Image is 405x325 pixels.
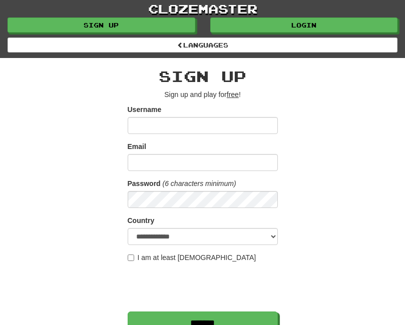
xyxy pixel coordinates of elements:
em: (6 characters minimum) [163,179,236,187]
iframe: reCAPTCHA [128,267,280,306]
a: Login [210,17,398,32]
label: Email [128,141,146,151]
h2: Sign up [128,68,278,84]
label: I am at least [DEMOGRAPHIC_DATA] [128,252,256,262]
label: Username [128,104,162,114]
label: Country [128,215,155,225]
u: free [227,90,239,98]
label: Password [128,178,161,188]
input: I am at least [DEMOGRAPHIC_DATA] [128,254,134,261]
a: Languages [8,37,397,52]
p: Sign up and play for ! [128,89,278,99]
a: Sign up [8,17,195,32]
